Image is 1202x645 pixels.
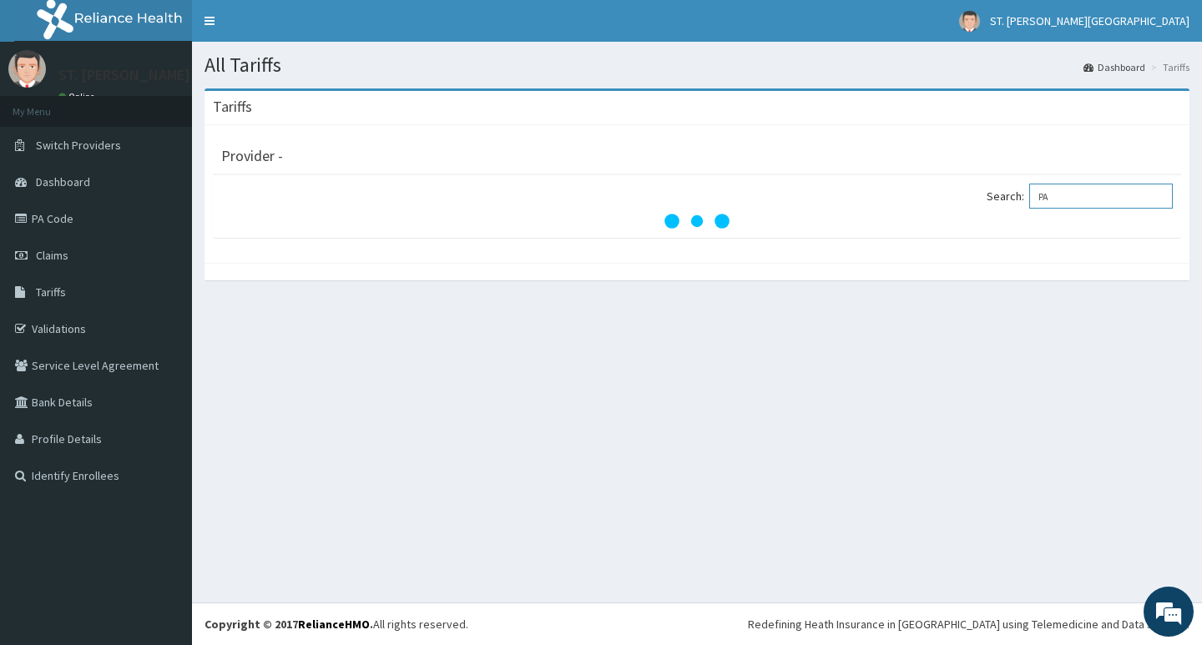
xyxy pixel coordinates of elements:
[987,184,1173,209] label: Search:
[298,617,370,632] a: RelianceHMO
[959,11,980,32] img: User Image
[58,91,98,103] a: Online
[31,83,68,125] img: d_794563401_company_1708531726252_794563401
[36,174,90,189] span: Dashboard
[274,8,314,48] div: Minimize live chat window
[1029,184,1173,209] input: Search:
[213,99,252,114] h3: Tariffs
[36,248,68,263] span: Claims
[664,188,730,254] svg: audio-loading
[97,210,230,379] span: We're online!
[748,616,1189,632] div: Redefining Heath Insurance in [GEOGRAPHIC_DATA] using Telemedicine and Data Science!
[192,602,1202,645] footer: All rights reserved.
[58,68,328,83] p: ST. [PERSON_NAME][GEOGRAPHIC_DATA]
[205,54,1189,76] h1: All Tariffs
[8,50,46,88] img: User Image
[36,138,121,153] span: Switch Providers
[1147,60,1189,74] li: Tariffs
[8,456,318,514] textarea: Type your message and hit 'Enter'
[36,285,66,300] span: Tariffs
[87,93,280,115] div: Chat with us now
[990,13,1189,28] span: ST. [PERSON_NAME][GEOGRAPHIC_DATA]
[221,149,283,164] h3: Provider -
[205,617,373,632] strong: Copyright © 2017 .
[1083,60,1145,74] a: Dashboard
